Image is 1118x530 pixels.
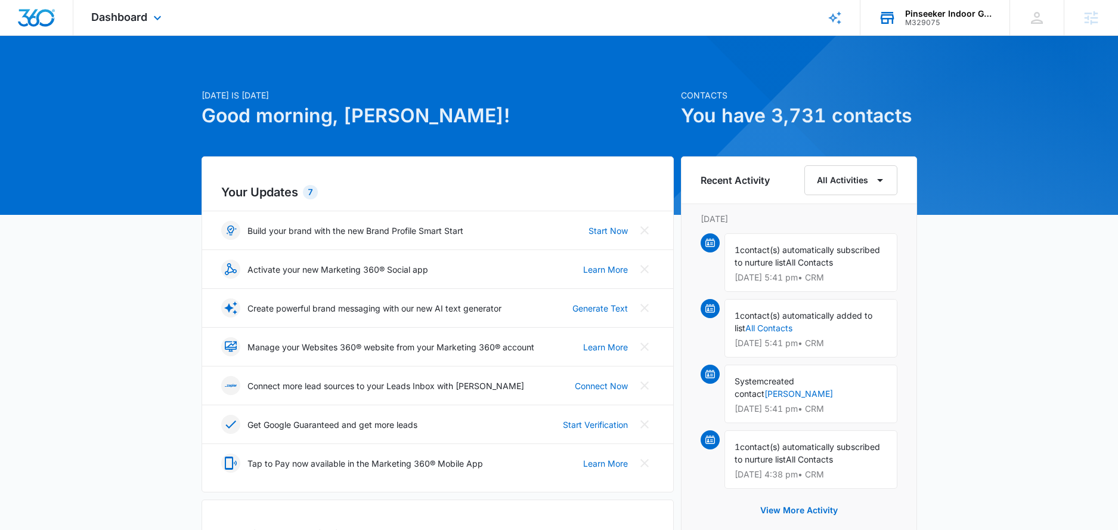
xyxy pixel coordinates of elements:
p: [DATE] 5:41 pm • CRM [735,405,887,413]
img: logo_orange.svg [19,19,29,29]
h1: You have 3,731 contacts [681,101,917,130]
button: View More Activity [748,496,850,525]
p: Get Google Guaranteed and get more leads [247,418,417,431]
span: contact(s) automatically added to list [735,310,872,333]
a: Learn More [583,457,628,470]
span: 1 [735,245,740,255]
a: Generate Text [572,302,628,315]
p: [DATE] is [DATE] [202,89,674,101]
a: Start Verification [563,418,628,431]
p: Build your brand with the new Brand Profile Smart Start [247,224,463,237]
button: Close [635,221,654,240]
span: All Contacts [786,454,833,464]
h2: Your Updates [221,183,654,201]
button: All Activities [804,165,897,195]
a: [PERSON_NAME] [764,389,833,399]
a: All Contacts [745,323,792,333]
span: contact(s) automatically subscribed to nurture list [735,442,880,464]
h1: Good morning, [PERSON_NAME]! [202,101,674,130]
button: Close [635,337,654,356]
p: Create powerful brand messaging with our new AI text generator [247,302,501,315]
button: Close [635,260,654,279]
p: Contacts [681,89,917,101]
div: Keywords by Traffic [132,70,201,78]
img: tab_domain_overview_orange.svg [32,69,42,79]
a: Learn More [583,341,628,353]
p: [DATE] [701,212,897,225]
p: Tap to Pay now available in the Marketing 360® Mobile App [247,457,483,470]
p: [DATE] 5:41 pm • CRM [735,339,887,347]
button: Close [635,298,654,318]
p: Activate your new Marketing 360® Social app [247,263,428,276]
span: 1 [735,442,740,452]
p: Connect more lead sources to your Leads Inbox with [PERSON_NAME] [247,380,524,392]
p: [DATE] 4:38 pm • CRM [735,470,887,479]
span: System [735,376,764,386]
button: Close [635,376,654,395]
img: website_grey.svg [19,31,29,41]
div: Domain: [DOMAIN_NAME] [31,31,131,41]
span: contact(s) automatically subscribed to nurture list [735,245,880,267]
span: created contact [735,376,794,399]
a: Connect Now [575,380,628,392]
a: Start Now [589,224,628,237]
span: Dashboard [91,11,147,23]
p: Manage your Websites 360® website from your Marketing 360® account [247,341,534,353]
button: Close [635,415,654,434]
div: Domain Overview [45,70,107,78]
img: tab_keywords_by_traffic_grey.svg [119,69,128,79]
span: 1 [735,310,740,321]
p: [DATE] 5:41 pm • CRM [735,273,887,282]
a: Learn More [583,263,628,276]
div: v 4.0.25 [33,19,58,29]
h6: Recent Activity [701,173,770,187]
div: account id [905,19,992,27]
button: Close [635,454,654,473]
div: account name [905,9,992,19]
div: 7 [303,185,318,199]
span: All Contacts [786,257,833,267]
